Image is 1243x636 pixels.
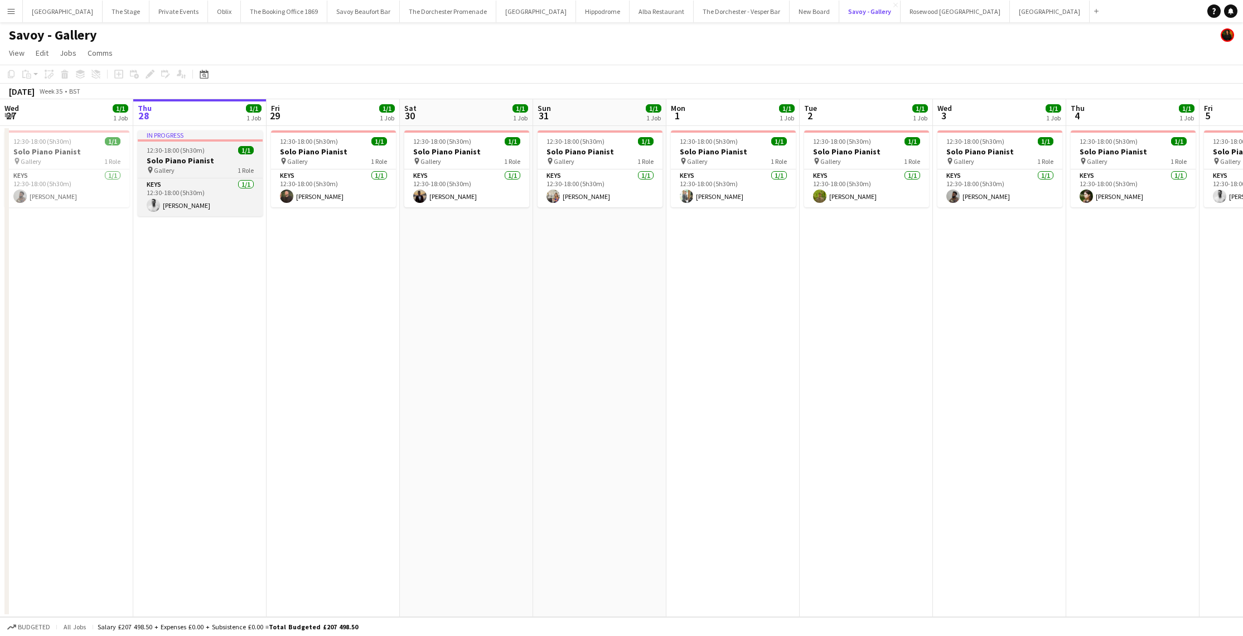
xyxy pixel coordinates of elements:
span: 1/1 [905,137,920,145]
div: 12:30-18:00 (5h30m)1/1Solo Piano Pianist Gallery1 RoleKeys1/112:30-18:00 (5h30m)[PERSON_NAME] [538,130,662,207]
span: Budgeted [18,623,50,631]
span: 12:30-18:00 (5h30m) [1080,137,1138,145]
span: Gallery [1220,157,1241,166]
span: Sat [404,103,417,113]
app-job-card: 12:30-18:00 (5h30m)1/1Solo Piano Pianist Gallery1 RoleKeys1/112:30-18:00 (5h30m)[PERSON_NAME] [937,130,1062,207]
h3: Solo Piano Pianist [138,156,263,166]
span: 28 [136,109,152,122]
span: 1/1 [371,137,387,145]
div: 1 Job [246,114,261,122]
span: 29 [269,109,280,122]
span: 1 Role [1171,157,1187,166]
a: Edit [31,46,53,60]
h3: Solo Piano Pianist [538,147,662,157]
span: Gallery [1087,157,1107,166]
div: 12:30-18:00 (5h30m)1/1Solo Piano Pianist Gallery1 RoleKeys1/112:30-18:00 (5h30m)[PERSON_NAME] [804,130,929,207]
app-card-role: Keys1/112:30-18:00 (5h30m)[PERSON_NAME] [671,169,796,207]
div: 12:30-18:00 (5h30m)1/1Solo Piano Pianist Gallery1 RoleKeys1/112:30-18:00 (5h30m)[PERSON_NAME] [4,130,129,207]
span: 1/1 [646,104,661,113]
span: 12:30-18:00 (5h30m) [13,137,71,145]
span: 12:30-18:00 (5h30m) [147,146,205,154]
span: 1 Role [371,157,387,166]
button: New Board [790,1,839,22]
app-card-role: Keys1/112:30-18:00 (5h30m)[PERSON_NAME] [4,169,129,207]
span: All jobs [61,623,88,631]
span: 1/1 [113,104,128,113]
h3: Solo Piano Pianist [4,147,129,157]
span: Jobs [60,48,76,58]
span: 1 Role [238,166,254,174]
span: 1/1 [105,137,120,145]
span: 1 Role [771,157,787,166]
span: Sun [538,103,551,113]
h3: Solo Piano Pianist [271,147,396,157]
div: BST [69,87,80,95]
span: 1/1 [1046,104,1061,113]
span: 12:30-18:00 (5h30m) [813,137,871,145]
span: 1/1 [379,104,395,113]
span: 5 [1202,109,1213,122]
span: Fri [1204,103,1213,113]
div: 1 Job [780,114,794,122]
button: The Booking Office 1869 [241,1,327,22]
span: 12:30-18:00 (5h30m) [680,137,738,145]
span: Edit [36,48,49,58]
span: 12:30-18:00 (5h30m) [546,137,604,145]
button: [GEOGRAPHIC_DATA] [1010,1,1090,22]
div: 1 Job [113,114,128,122]
h3: Solo Piano Pianist [804,147,929,157]
div: 1 Job [1179,114,1194,122]
button: Savoy - Gallery [839,1,901,22]
span: 30 [403,109,417,122]
button: Alba Restaurant [630,1,694,22]
div: In progress [138,130,263,139]
span: 1/1 [512,104,528,113]
span: Mon [671,103,685,113]
span: 4 [1069,109,1085,122]
span: Gallery [154,166,175,174]
span: Gallery [21,157,41,166]
span: 1 Role [637,157,654,166]
span: 1 Role [504,157,520,166]
span: Wed [4,103,19,113]
a: Jobs [55,46,81,60]
button: Oblix [208,1,241,22]
span: 1/1 [779,104,795,113]
div: 1 Job [513,114,528,122]
button: Hippodrome [576,1,630,22]
span: 1/1 [771,137,787,145]
span: Gallery [554,157,574,166]
span: 1/1 [1038,137,1053,145]
div: In progress12:30-18:00 (5h30m)1/1Solo Piano Pianist Gallery1 RoleKeys1/112:30-18:00 (5h30m)[PERSO... [138,130,263,216]
span: Gallery [687,157,708,166]
app-card-role: Keys1/112:30-18:00 (5h30m)[PERSON_NAME] [1071,169,1196,207]
span: Thu [1071,103,1085,113]
span: 1/1 [246,104,262,113]
app-card-role: Keys1/112:30-18:00 (5h30m)[PERSON_NAME] [538,169,662,207]
span: 1 [669,109,685,122]
button: The Stage [103,1,149,22]
h3: Solo Piano Pianist [1071,147,1196,157]
app-job-card: 12:30-18:00 (5h30m)1/1Solo Piano Pianist Gallery1 RoleKeys1/112:30-18:00 (5h30m)[PERSON_NAME] [671,130,796,207]
app-job-card: 12:30-18:00 (5h30m)1/1Solo Piano Pianist Gallery1 RoleKeys1/112:30-18:00 (5h30m)[PERSON_NAME] [271,130,396,207]
app-user-avatar: Celine Amara [1221,28,1234,42]
app-card-role: Keys1/112:30-18:00 (5h30m)[PERSON_NAME] [271,169,396,207]
span: 1/1 [912,104,928,113]
span: 1 Role [904,157,920,166]
h3: Solo Piano Pianist [937,147,1062,157]
span: 27 [3,109,19,122]
span: 3 [936,109,952,122]
app-card-role: Keys1/112:30-18:00 (5h30m)[PERSON_NAME] [404,169,529,207]
span: 1/1 [238,146,254,154]
app-card-role: Keys1/112:30-18:00 (5h30m)[PERSON_NAME] [804,169,929,207]
button: The Dorchester Promenade [400,1,496,22]
span: Wed [937,103,952,113]
span: 31 [536,109,551,122]
span: 1/1 [638,137,654,145]
span: 1/1 [1179,104,1194,113]
span: Gallery [820,157,841,166]
app-card-role: Keys1/112:30-18:00 (5h30m)[PERSON_NAME] [138,178,263,216]
div: 1 Job [1046,114,1061,122]
span: 12:30-18:00 (5h30m) [413,137,471,145]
